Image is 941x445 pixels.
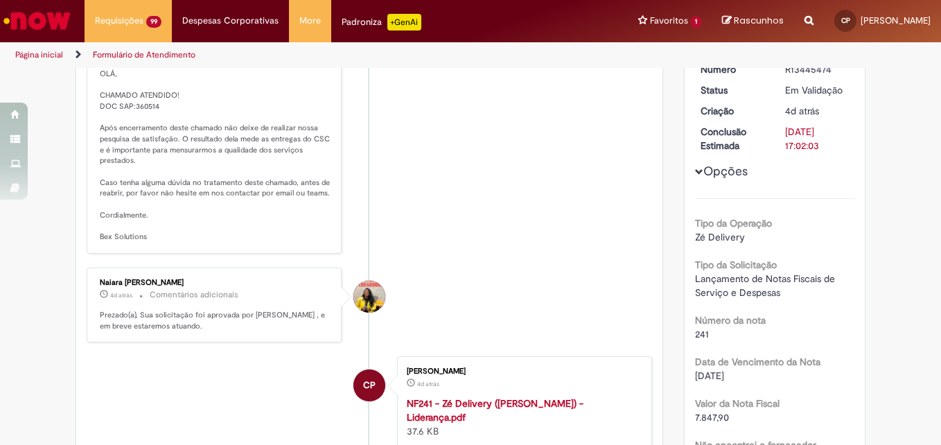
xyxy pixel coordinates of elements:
div: Em Validação [785,83,850,97]
div: Padroniza [342,14,421,30]
p: Prezado(a), Sua solicitação foi aprovada por [PERSON_NAME] , e em breve estaremos atuando. [100,310,331,331]
span: 4d atrás [110,291,132,299]
b: Tipo da Solicitação [695,259,777,271]
a: NF241 - Zé Delivery ([PERSON_NAME]) - Liderança.pdf [407,397,583,424]
p: OLÁ, CHAMADO ATENDIDO! DOC SAP:360514 Após encerramento deste chamado não deixe de realizar nossa... [100,48,331,243]
b: Data de Vencimento da Nota [695,356,820,368]
div: Naiara [PERSON_NAME] [100,279,331,287]
span: [DATE] [695,369,724,382]
a: Formulário de Atendimento [93,49,195,60]
span: 99 [146,16,161,28]
span: [PERSON_NAME] [861,15,931,26]
b: Tipo da Operação [695,217,772,229]
dt: Conclusão Estimada [690,125,775,152]
span: Despesas Corporativas [182,14,279,28]
dt: Status [690,83,775,97]
span: Zé Delivery [695,231,745,243]
b: Valor da Nota Fiscal [695,397,780,410]
b: Número da nota [695,314,766,326]
div: 25/08/2025 16:37:03 [785,104,850,118]
div: [PERSON_NAME] [407,367,637,376]
span: 241 [695,328,709,340]
span: 4d atrás [417,380,439,388]
img: ServiceNow [1,7,73,35]
time: 25/08/2025 17:02:03 [110,291,132,299]
span: 7.847,90 [695,411,729,424]
div: [DATE] 17:02:03 [785,125,850,152]
span: CP [841,16,850,25]
span: Favoritos [650,14,688,28]
div: Naiara Domingues Rodrigues Santos [353,281,385,313]
time: 25/08/2025 16:36:59 [417,380,439,388]
a: Rascunhos [722,15,784,28]
span: Requisições [95,14,143,28]
a: Página inicial [15,49,63,60]
span: More [299,14,321,28]
p: +GenAi [387,14,421,30]
span: 1 [691,16,701,28]
span: Lançamento de Notas Fiscais de Serviço e Despesas [695,272,838,299]
dt: Criação [690,104,775,118]
time: 25/08/2025 16:37:03 [785,105,819,117]
ul: Trilhas de página [10,42,617,68]
div: R13445474 [785,62,850,76]
span: Rascunhos [734,14,784,27]
dt: Número [690,62,775,76]
div: Carolina De Sousa Piropo [353,369,385,401]
div: 37.6 KB [407,396,637,438]
span: 4d atrás [785,105,819,117]
span: CP [363,369,376,402]
small: Comentários adicionais [150,289,238,301]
